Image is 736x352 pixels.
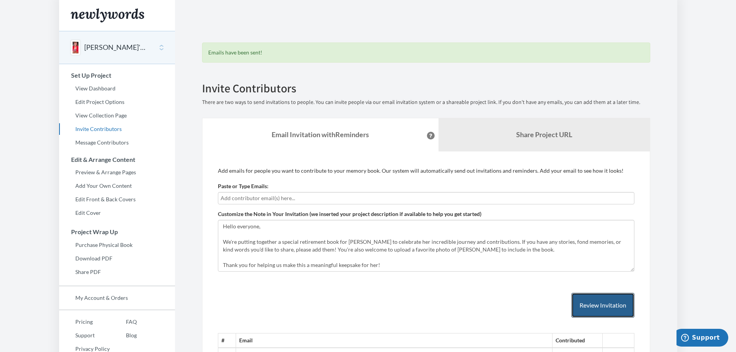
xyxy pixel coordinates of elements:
label: Customize the Note in Your Invitation (we inserted your project description if available to help ... [218,210,481,218]
h3: Edit & Arrange Content [59,156,175,163]
th: Contributed [552,333,603,348]
button: Review Invitation [571,293,634,318]
a: My Account & Orders [59,292,175,304]
a: Share PDF [59,266,175,278]
div: Emails have been sent! [202,43,650,63]
a: FAQ [110,316,137,328]
textarea: Hi everyone, we are creating a book for [PERSON_NAME] retirement. Please leave any stories, memor... [218,220,634,272]
label: Paste or Type Emails: [218,182,269,190]
iframe: Opens a widget where you can chat to one of our agents [677,329,728,348]
a: Blog [110,330,137,341]
a: Download PDF [59,253,175,264]
h3: Set Up Project [59,72,175,79]
p: Add emails for people you want to contribute to your memory book. Our system will automatically s... [218,167,634,175]
a: Edit Project Options [59,96,175,108]
a: View Collection Page [59,110,175,121]
a: Support [59,330,110,341]
a: Edit Cover [59,207,175,219]
a: View Dashboard [59,83,175,94]
b: Share Project URL [516,130,572,139]
strong: Email Invitation with Reminders [272,130,369,139]
input: Add contributor email(s) here... [221,194,632,202]
p: There are two ways to send invitations to people. You can invite people via our email invitation ... [202,99,650,106]
a: Preview & Arrange Pages [59,167,175,178]
h3: Project Wrap Up [59,228,175,235]
img: Newlywords logo [71,9,144,22]
h2: Invite Contributors [202,82,650,95]
a: Message Contributors [59,137,175,148]
a: Invite Contributors [59,123,175,135]
a: Purchase Physical Book [59,239,175,251]
a: Add Your Own Content [59,180,175,192]
th: Email [236,333,552,348]
th: # [218,333,236,348]
button: [PERSON_NAME]'s Retirement [84,43,147,53]
a: Edit Front & Back Covers [59,194,175,205]
a: Pricing [59,316,110,328]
